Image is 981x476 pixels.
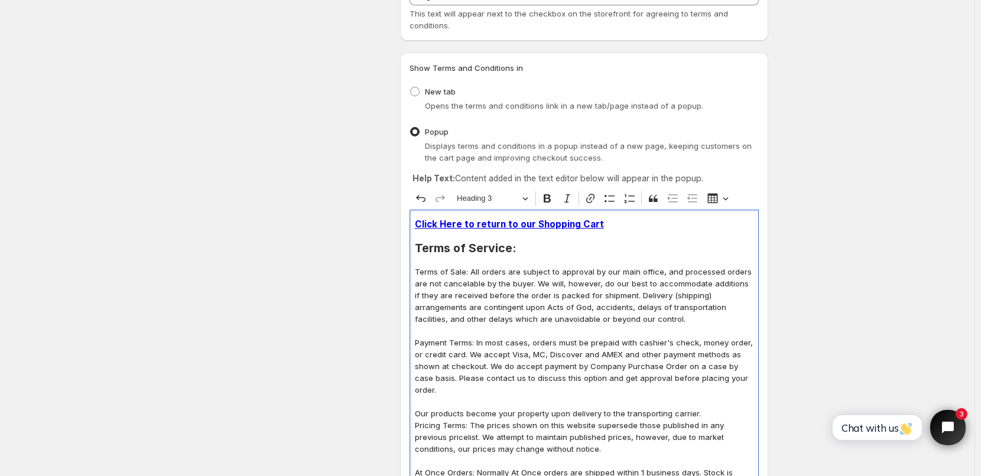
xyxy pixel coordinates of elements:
[415,337,753,407] p: Payment Terms: In most cases, orders must be prepaid with cashier's check, money order, or credit...
[410,9,728,30] span: This text will appear next to the checkbox on the storefront for agreeing to terms and conditions.
[412,173,455,183] strong: Help Text:
[415,219,753,230] h3: ⁠⁠⁠⁠⁠⁠⁠
[451,190,533,208] button: Heading 3, Heading
[425,87,456,96] span: New tab
[457,191,518,206] span: Heading 3
[820,400,976,455] iframe: Tidio Chat
[425,141,752,162] span: Displays terms and conditions in a popup instead of a new page, keeping customers on the cart pag...
[415,242,753,254] h2: Terms of Service:
[425,101,703,110] span: Opens the terms and conditions link in a new tab/page instead of a popup.
[415,219,604,230] a: Click Here to return to our Shopping Cart
[410,187,759,210] div: Editor toolbar
[415,407,753,419] p: Our products become your property upon delivery to the transporting carrier.
[412,172,756,184] p: Content added in the text editor below will appear in the popup.
[425,127,449,136] span: Popup
[410,63,523,73] span: Show Terms and Conditions in
[415,266,753,325] p: Terms of Sale: All orders are subject to approval by our main office, and processed orders are no...
[415,419,753,455] p: Pricing Terms: The prices shown on this website supersede those published in any previous priceli...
